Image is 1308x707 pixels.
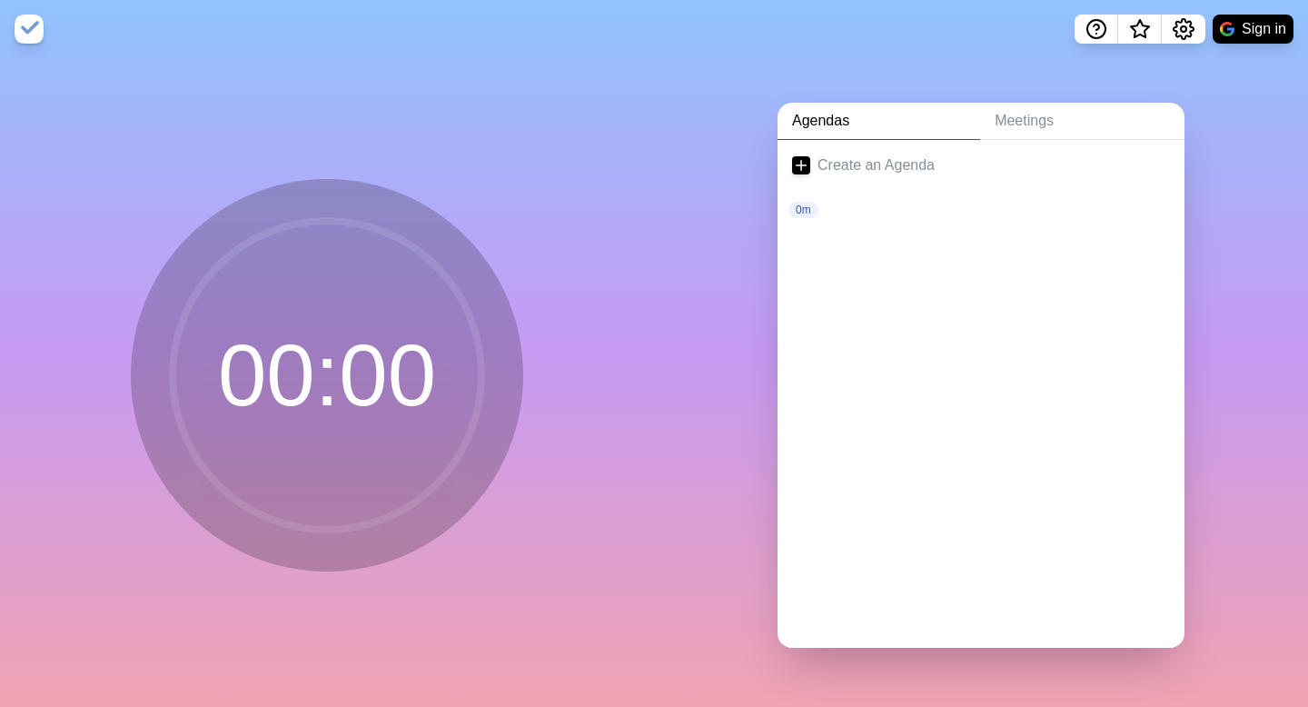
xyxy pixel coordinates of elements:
[788,202,818,218] p: 0m
[1075,15,1118,44] button: Help
[778,103,980,140] a: Agendas
[15,15,44,44] img: timeblocks logo
[1118,15,1162,44] button: What’s new
[980,103,1184,140] a: Meetings
[1213,15,1293,44] button: Sign in
[1220,22,1234,36] img: google logo
[778,140,1184,191] a: Create an Agenda
[1162,15,1205,44] button: Settings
